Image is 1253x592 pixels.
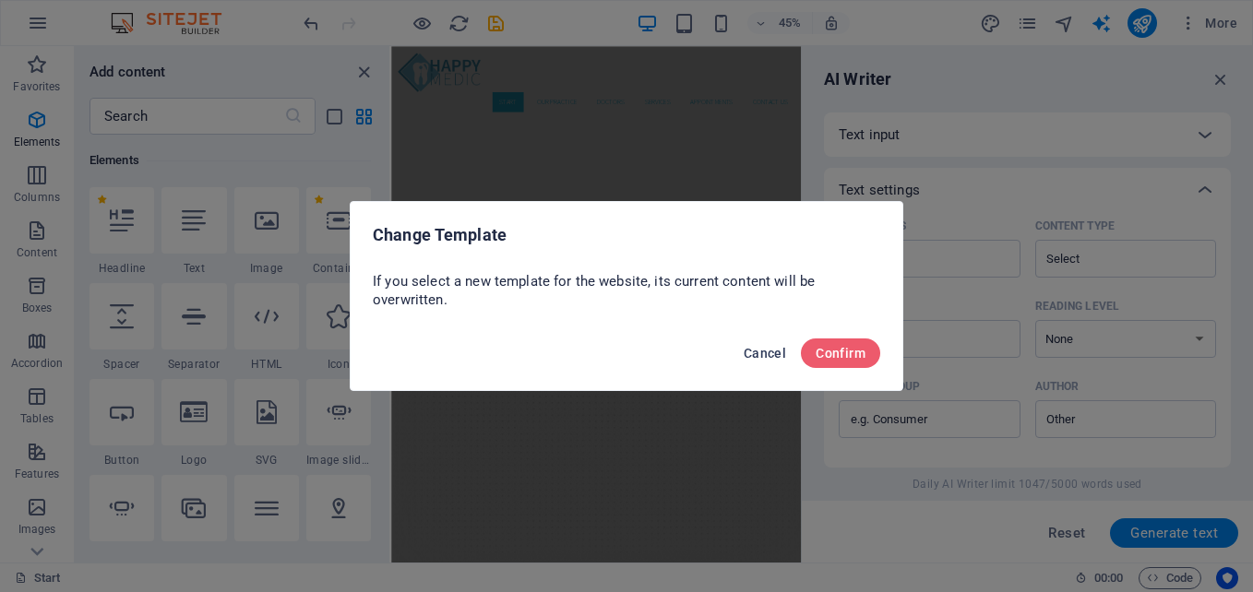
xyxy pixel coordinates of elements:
[373,224,880,246] h2: Change Template
[744,346,786,361] span: Cancel
[816,346,865,361] span: Confirm
[373,272,880,309] p: If you select a new template for the website, its current content will be overwritten.
[736,338,794,368] button: Cancel
[801,338,880,368] button: Confirm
